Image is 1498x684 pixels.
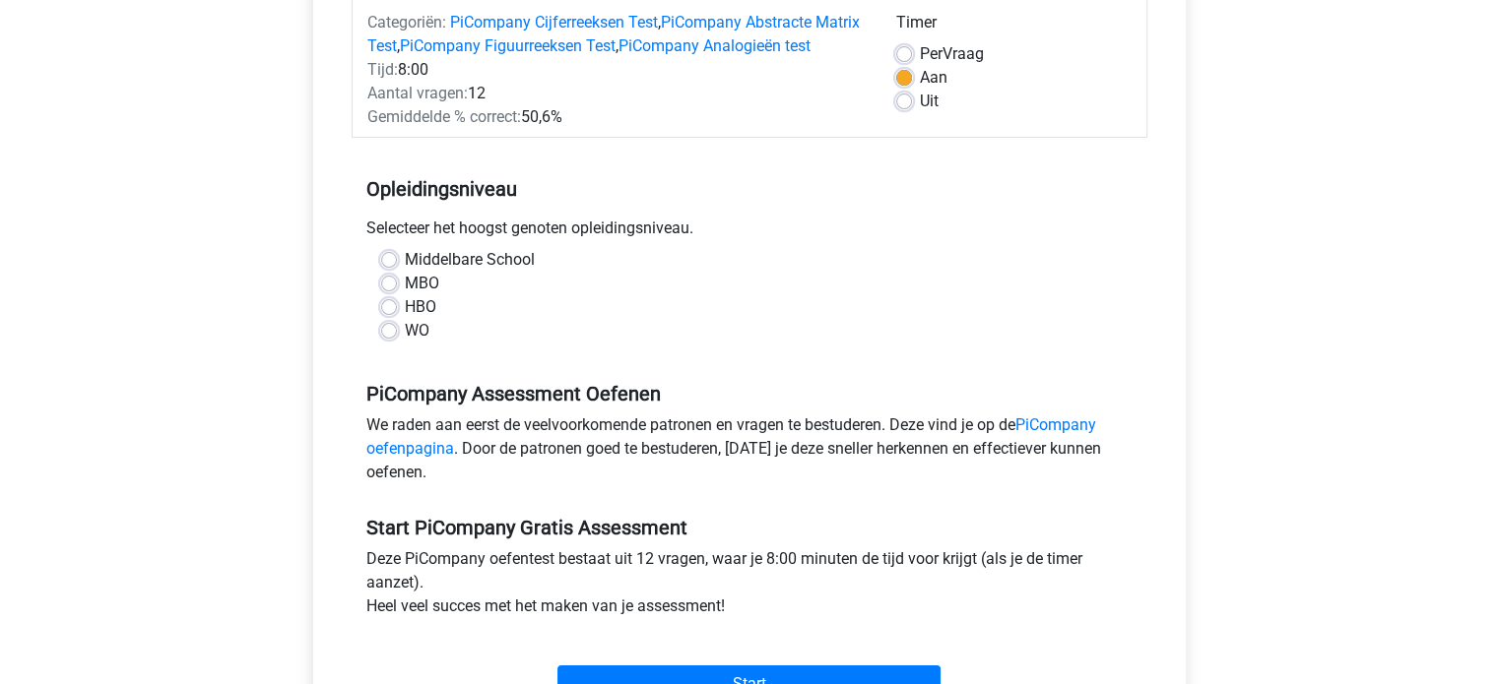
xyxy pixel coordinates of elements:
[920,66,947,90] label: Aan
[353,105,881,129] div: 50,6%
[400,36,616,55] a: PiCompany Figuurreeksen Test
[920,44,943,63] span: Per
[367,84,468,102] span: Aantal vragen:
[920,42,984,66] label: Vraag
[353,58,881,82] div: 8:00
[366,516,1133,539] h5: Start PiCompany Gratis Assessment
[352,547,1147,626] div: Deze PiCompany oefentest bestaat uit 12 vragen, waar je 8:00 minuten de tijd voor krijgt (als je ...
[405,248,535,272] label: Middelbare School
[619,36,811,55] a: PiCompany Analogieën test
[353,11,881,58] div: , , ,
[896,11,1132,42] div: Timer
[352,217,1147,248] div: Selecteer het hoogst genoten opleidingsniveau.
[366,382,1133,405] h5: PiCompany Assessment Oefenen
[366,169,1133,209] h5: Opleidingsniveau
[920,90,939,113] label: Uit
[450,13,658,31] a: PiCompany Cijferreeksen Test
[405,319,429,342] label: WO
[352,413,1147,492] div: We raden aan eerst de veelvoorkomende patronen en vragen te bestuderen. Deze vind je op de . Door...
[353,82,881,105] div: 12
[405,272,439,295] label: MBO
[367,60,398,79] span: Tijd:
[367,107,521,126] span: Gemiddelde % correct:
[405,295,436,319] label: HBO
[367,13,446,31] span: Categoriën:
